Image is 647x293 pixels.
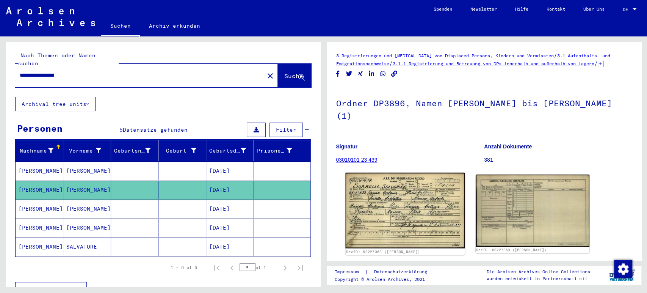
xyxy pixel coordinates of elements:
[22,286,76,293] span: Weniger anzeigen
[206,162,254,180] mat-cell: [DATE]
[254,140,310,161] mat-header-cell: Prisoner #
[484,156,632,164] p: 381
[476,175,589,247] img: 002.jpg
[206,140,254,161] mat-header-cell: Geburtsdatum
[257,147,292,155] div: Prisoner #
[63,219,111,237] mat-cell: [PERSON_NAME]
[335,268,365,276] a: Impressum
[140,17,209,35] a: Archiv erkunden
[554,52,557,59] span: /
[389,60,393,67] span: /
[257,145,301,157] div: Prisoner #
[63,140,111,161] mat-header-cell: Vorname
[123,126,188,133] span: Datensätze gefunden
[623,7,631,12] span: DE
[487,275,590,282] p: wurden entwickelt in Partnerschaft mit
[16,140,63,161] mat-header-cell: Nachname
[19,147,53,155] div: Nachname
[16,200,63,218] mat-cell: [PERSON_NAME]
[484,143,532,150] b: Anzahl Dokumente
[17,121,63,135] div: Personen
[63,238,111,256] mat-cell: SALVATORE
[277,260,293,275] button: Next page
[345,173,465,249] img: 001.jpg
[334,69,342,79] button: Share on Facebook
[63,200,111,218] mat-cell: [PERSON_NAME]
[206,200,254,218] mat-cell: [DATE]
[608,266,636,285] img: yv_logo.png
[335,276,436,283] p: Copyright © Arolsen Archives, 2021
[487,268,590,275] p: Die Arolsen Archives Online-Collections
[293,260,308,275] button: Last page
[209,260,224,275] button: First page
[284,72,303,80] span: Suche
[16,162,63,180] mat-cell: [PERSON_NAME]
[346,250,420,254] a: DocID: 69227363 ([PERSON_NAME])
[240,264,277,271] div: of 1
[63,162,111,180] mat-cell: [PERSON_NAME]
[278,64,311,87] button: Suche
[336,143,358,150] b: Signatur
[357,69,365,79] button: Share on Xing
[206,181,254,199] mat-cell: [DATE]
[6,7,95,26] img: Arolsen_neg.svg
[16,219,63,237] mat-cell: [PERSON_NAME]
[368,268,436,276] a: Datenschutzerklärung
[266,71,275,80] mat-icon: close
[66,147,101,155] div: Vorname
[15,97,96,111] button: Archival tree units
[63,181,111,199] mat-cell: [PERSON_NAME]
[269,123,303,137] button: Filter
[209,147,246,155] div: Geburtsdatum
[111,140,159,161] mat-header-cell: Geburtsname
[161,147,196,155] div: Geburt‏
[276,126,296,133] span: Filter
[594,60,598,67] span: /
[209,145,255,157] div: Geburtsdatum
[336,157,378,163] a: 03010101 23 439
[101,17,140,36] a: Suchen
[390,69,398,79] button: Copy link
[336,86,632,132] h1: Ordner DP3896, Namen [PERSON_NAME] bis [PERSON_NAME] (1)
[393,61,594,66] a: 3.1.1 Registrierung und Betreuung von DPs innerhalb und außerhalb von Lagern
[114,145,160,157] div: Geburtsname
[161,145,206,157] div: Geburt‏
[336,53,554,58] a: 3 Registrierungen und [MEDICAL_DATA] von Displaced Persons, Kindern und Vermissten
[476,248,547,252] a: DocID: 69227363 ([PERSON_NAME])
[368,69,376,79] button: Share on LinkedIn
[66,145,111,157] div: Vorname
[16,238,63,256] mat-cell: [PERSON_NAME]
[335,268,436,276] div: |
[345,69,353,79] button: Share on Twitter
[158,140,206,161] mat-header-cell: Geburt‏
[614,260,632,278] img: Zustimmung ändern
[379,69,387,79] button: Share on WhatsApp
[119,126,123,133] span: 5
[18,52,96,67] mat-label: Nach Themen oder Namen suchen
[16,181,63,199] mat-cell: [PERSON_NAME]
[206,238,254,256] mat-cell: [DATE]
[224,260,240,275] button: Previous page
[171,264,197,271] div: 1 – 5 of 5
[263,68,278,83] button: Clear
[114,147,151,155] div: Geburtsname
[19,145,63,157] div: Nachname
[206,219,254,237] mat-cell: [DATE]
[614,260,632,278] div: Zustimmung ändern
